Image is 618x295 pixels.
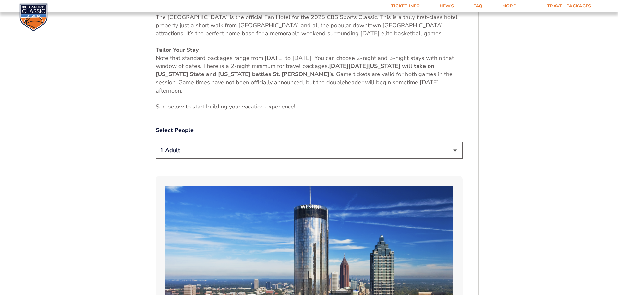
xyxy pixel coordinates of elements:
u: Hotel [156,5,171,13]
span: Note that standard packages range from [DATE] to [DATE]. You can choose 2-night and 3-night stays... [156,54,454,70]
label: Select People [156,126,463,134]
img: CBS Sports Classic [19,3,48,31]
p: See below to start building your vacation e [156,103,463,111]
strong: [US_STATE] will take on [US_STATE] State and [US_STATE] battles St. [PERSON_NAME]’s [156,62,434,78]
span: . Game tickets are valid for both games in the session. Game times have not been officially annou... [156,70,453,94]
span: xperience! [269,103,295,110]
strong: [DATE][DATE] [329,62,368,70]
span: The [GEOGRAPHIC_DATA] is the official Fan Hotel for the 2025 CBS Sports Classic. This is a truly ... [156,13,457,37]
u: Tailor Your Stay [156,46,199,54]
